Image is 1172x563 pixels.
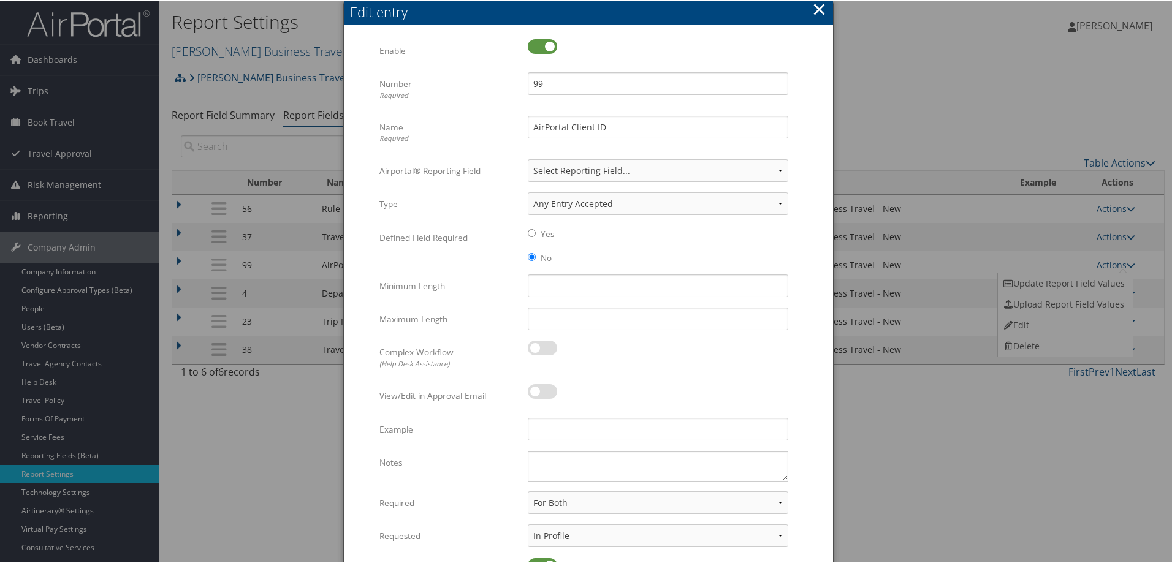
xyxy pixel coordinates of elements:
label: Minimum Length [379,273,519,297]
label: Yes [541,227,554,239]
label: Airportal® Reporting Field [379,158,519,181]
label: View/Edit in Approval Email [379,383,519,406]
label: Name [379,115,519,148]
div: Required [379,89,519,100]
label: Number [379,71,519,105]
div: Required [379,132,519,143]
label: Defined Field Required [379,225,519,248]
div: Edit entry [350,1,833,20]
label: Required [379,490,519,513]
label: Notes [379,450,519,473]
label: Maximum Length [379,306,519,330]
label: Type [379,191,519,214]
label: Enable [379,38,519,61]
label: No [541,251,552,263]
label: Example [379,417,519,440]
div: (Help Desk Assistance) [379,358,519,368]
label: Requested [379,523,519,546]
label: Complex Workflow [379,339,519,373]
